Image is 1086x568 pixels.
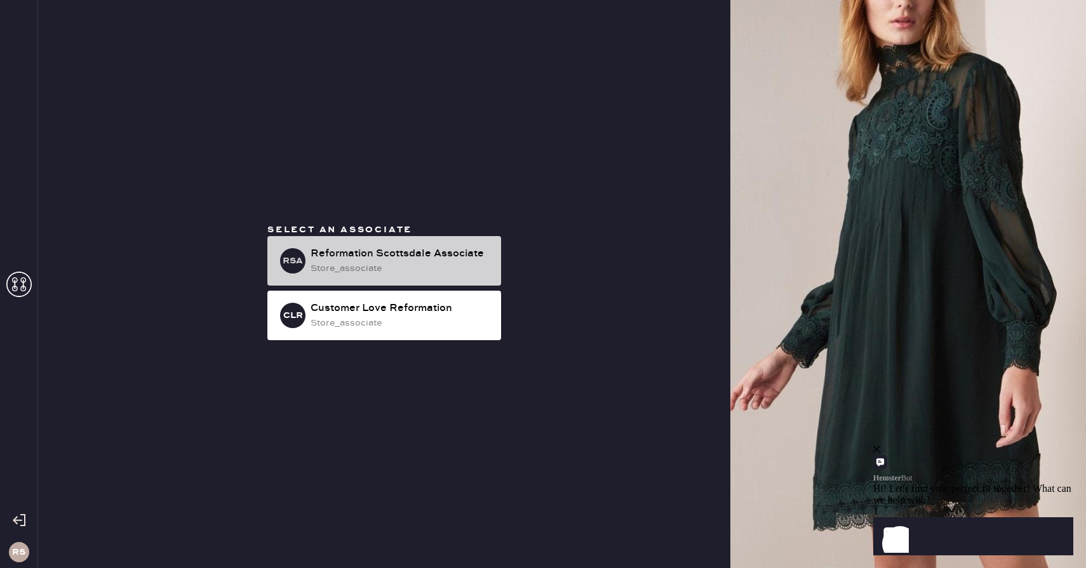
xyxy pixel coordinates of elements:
[283,311,303,320] h3: CLR
[873,397,1083,565] iframe: Front Chat
[283,256,303,265] h3: RSA
[267,224,412,235] span: Select an associate
[12,548,25,557] h3: RS
[311,261,491,275] div: store_associate
[311,246,491,261] div: Reformation Scottsdale Associate
[311,316,491,330] div: store_associate
[311,301,491,316] div: Customer Love Reformation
